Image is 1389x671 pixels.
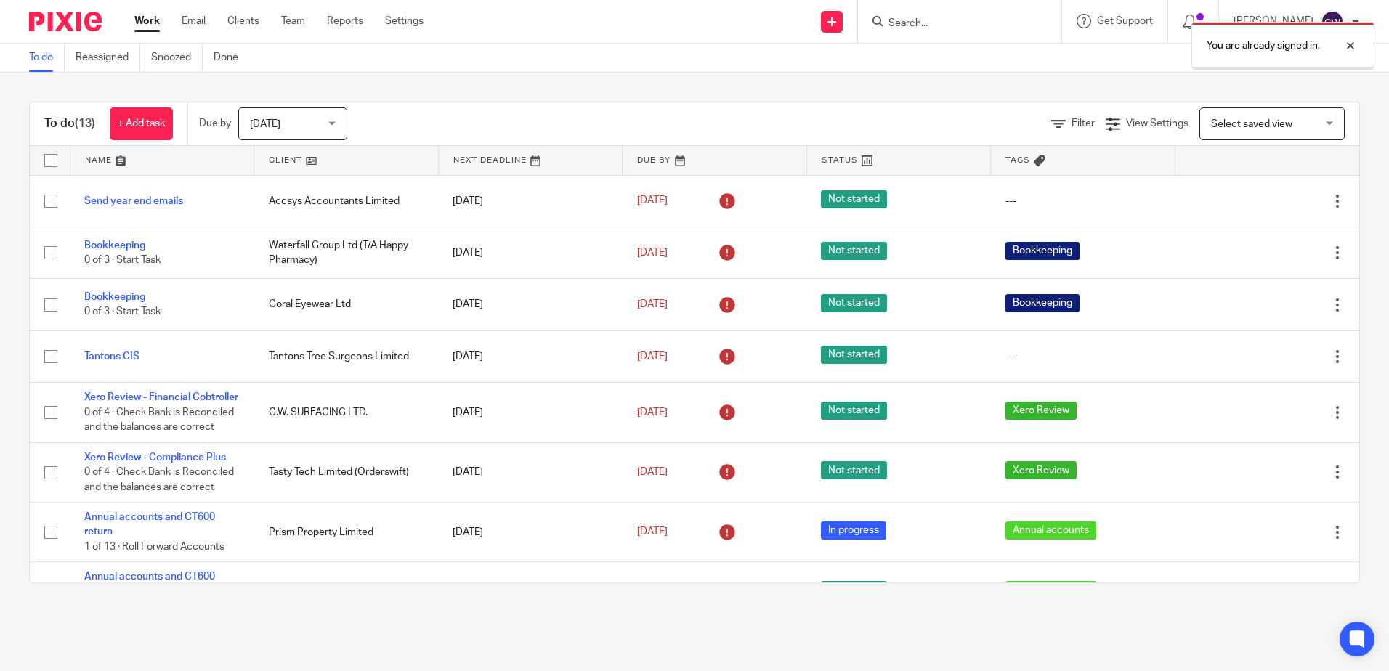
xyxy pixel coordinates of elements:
[182,14,206,28] a: Email
[1005,349,1161,364] div: ---
[438,383,623,442] td: [DATE]
[821,402,887,420] span: Not started
[385,14,424,28] a: Settings
[1005,294,1080,312] span: Bookkeeping
[438,227,623,278] td: [DATE]
[438,562,623,622] td: [DATE]
[637,196,668,206] span: [DATE]
[637,527,668,537] span: [DATE]
[821,521,886,540] span: In progress
[1005,194,1161,208] div: ---
[1321,10,1344,33] img: svg%3E
[84,452,226,463] a: Xero Review - Compliance Plus
[199,116,231,131] p: Due by
[84,572,215,596] a: Annual accounts and CT600 return
[84,542,224,552] span: 1 of 13 · Roll Forward Accounts
[254,562,439,622] td: Servecom Limited
[151,44,203,72] a: Snoozed
[1207,38,1320,53] p: You are already signed in.
[281,14,305,28] a: Team
[44,116,95,131] h1: To do
[29,44,65,72] a: To do
[1211,119,1292,129] span: Select saved view
[637,351,668,362] span: [DATE]
[84,512,215,537] a: Annual accounts and CT600 return
[1005,242,1080,260] span: Bookkeeping
[254,442,439,502] td: Tasty Tech Limited (Orderswift)
[1005,461,1077,479] span: Xero Review
[637,248,668,258] span: [DATE]
[254,330,439,382] td: Tantons Tree Surgeons Limited
[821,461,887,479] span: Not started
[227,14,259,28] a: Clients
[1005,581,1096,599] span: Annual accounts
[84,351,139,362] a: Tantons CIS
[250,119,280,129] span: [DATE]
[254,175,439,227] td: Accsys Accountants Limited
[821,346,887,364] span: Not started
[438,503,623,562] td: [DATE]
[1072,118,1095,129] span: Filter
[637,407,668,418] span: [DATE]
[84,392,238,402] a: Xero Review - Financial Cobtroller
[254,383,439,442] td: C.W. SURFACING LTD.
[84,407,234,433] span: 0 of 4 · Check Bank is Reconciled and the balances are correct
[75,118,95,129] span: (13)
[84,307,161,317] span: 0 of 3 · Start Task
[214,44,249,72] a: Done
[438,442,623,502] td: [DATE]
[637,299,668,309] span: [DATE]
[76,44,140,72] a: Reassigned
[84,467,234,492] span: 0 of 4 · Check Bank is Reconciled and the balances are correct
[821,242,887,260] span: Not started
[1005,402,1077,420] span: Xero Review
[821,190,887,208] span: Not started
[637,467,668,477] span: [DATE]
[84,292,145,302] a: Bookkeeping
[84,196,183,206] a: Send year end emails
[254,503,439,562] td: Prism Property Limited
[134,14,160,28] a: Work
[821,294,887,312] span: Not started
[110,107,173,140] a: + Add task
[821,581,887,599] span: Not started
[254,279,439,330] td: Coral Eyewear Ltd
[438,175,623,227] td: [DATE]
[1005,156,1030,164] span: Tags
[438,330,623,382] td: [DATE]
[1005,521,1096,540] span: Annual accounts
[84,255,161,265] span: 0 of 3 · Start Task
[84,240,145,251] a: Bookkeeping
[254,227,439,278] td: Waterfall Group Ltd (T/A Happy Pharmacy)
[327,14,363,28] a: Reports
[438,279,623,330] td: [DATE]
[29,12,102,31] img: Pixie
[1126,118,1188,129] span: View Settings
